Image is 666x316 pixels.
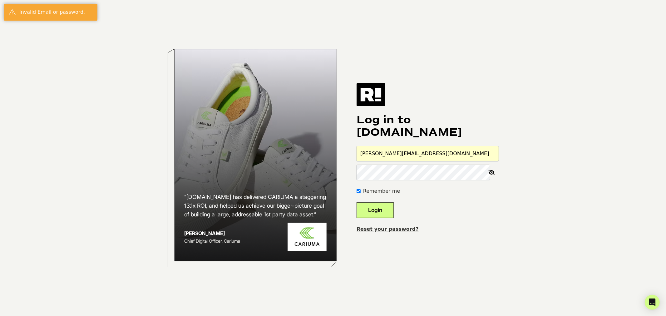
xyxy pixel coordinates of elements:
[184,238,240,244] span: Chief Digital Officer, Cariuma
[288,223,327,251] img: Cariuma
[184,230,225,236] strong: [PERSON_NAME]
[357,83,385,106] img: Retention.com
[363,187,400,195] label: Remember me
[357,202,394,218] button: Login
[357,226,419,232] a: Reset your password?
[645,295,660,310] div: Open Intercom Messenger
[19,8,93,16] div: Invalid Email or password.
[184,193,327,219] h2: “[DOMAIN_NAME] has delivered CARIUMA a staggering 13.1x ROI, and helped us achieve our bigger-pic...
[357,146,499,161] input: Email
[357,114,499,139] h1: Log in to [DOMAIN_NAME]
